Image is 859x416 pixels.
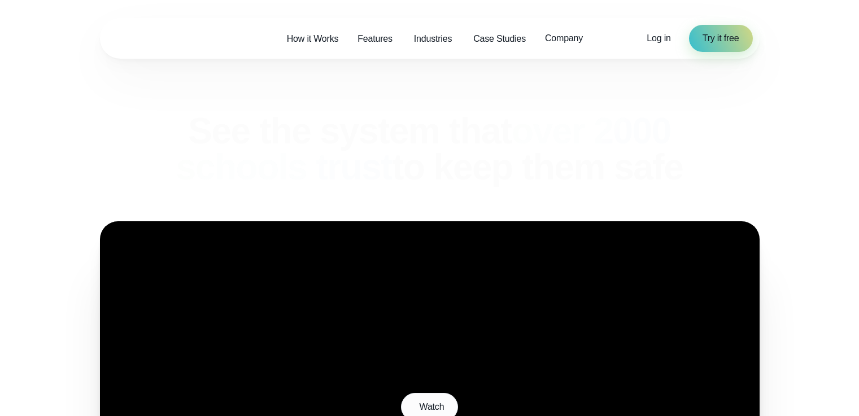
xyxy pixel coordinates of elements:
[277,27,348,50] a: How it Works
[647,32,670,45] a: Log in
[464,27,535,50] a: Case Studies
[689,25,753,52] a: Try it free
[545,32,583,45] span: Company
[420,400,444,414] span: Watch
[647,33,670,43] span: Log in
[287,32,339,46] span: How it Works
[473,32,526,46] span: Case Studies
[703,32,739,45] span: Try it free
[414,32,452,46] span: Industries
[357,32,393,46] span: Features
